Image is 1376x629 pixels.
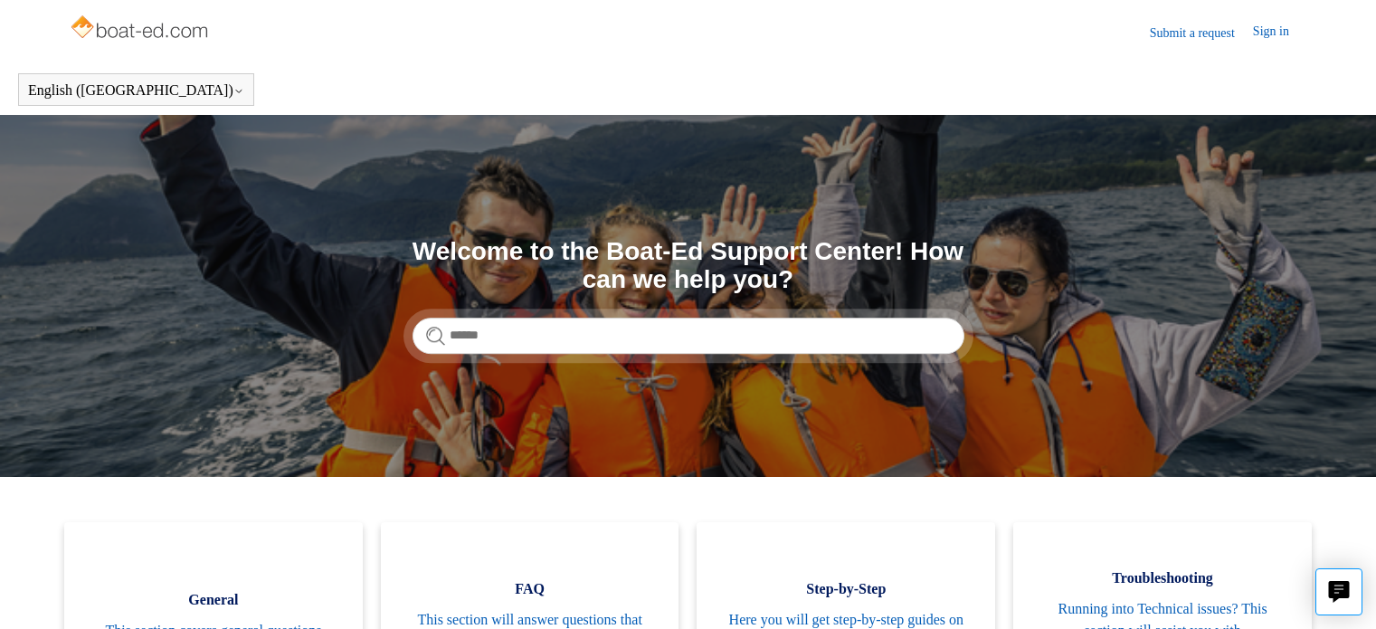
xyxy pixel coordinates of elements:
a: Sign in [1253,22,1307,43]
img: Boat-Ed Help Center home page [69,11,213,47]
input: Search [413,318,964,354]
h1: Welcome to the Boat-Ed Support Center! How can we help you? [413,238,964,294]
span: Troubleshooting [1040,567,1285,589]
button: English ([GEOGRAPHIC_DATA]) [28,82,244,99]
a: Submit a request [1150,24,1253,43]
span: FAQ [408,578,652,600]
button: Live chat [1315,568,1362,615]
span: Step-by-Step [724,578,968,600]
span: General [91,589,336,611]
